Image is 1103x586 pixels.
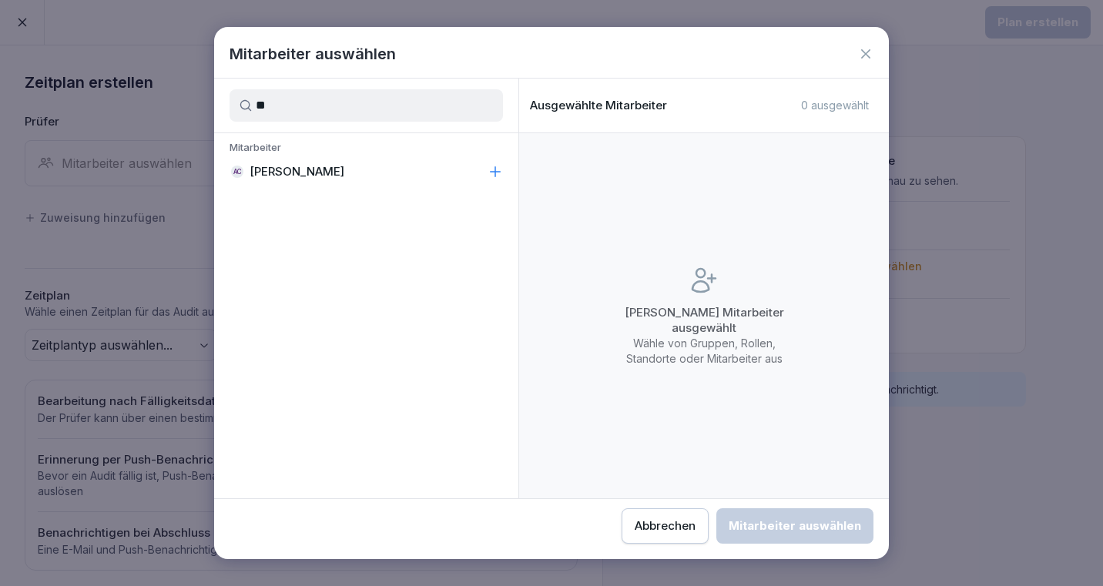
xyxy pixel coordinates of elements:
[612,336,796,367] p: Wähle von Gruppen, Rollen, Standorte oder Mitarbeiter aus
[635,517,696,534] div: Abbrechen
[622,508,709,544] button: Abbrechen
[214,141,518,158] p: Mitarbeiter
[250,164,344,179] p: [PERSON_NAME]
[230,42,396,65] h1: Mitarbeiter auswählen
[612,305,796,336] p: [PERSON_NAME] Mitarbeiter ausgewählt
[716,508,873,544] button: Mitarbeiter auswählen
[231,166,243,178] div: AC
[801,99,869,112] p: 0 ausgewählt
[530,99,667,112] p: Ausgewählte Mitarbeiter
[729,517,861,534] div: Mitarbeiter auswählen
